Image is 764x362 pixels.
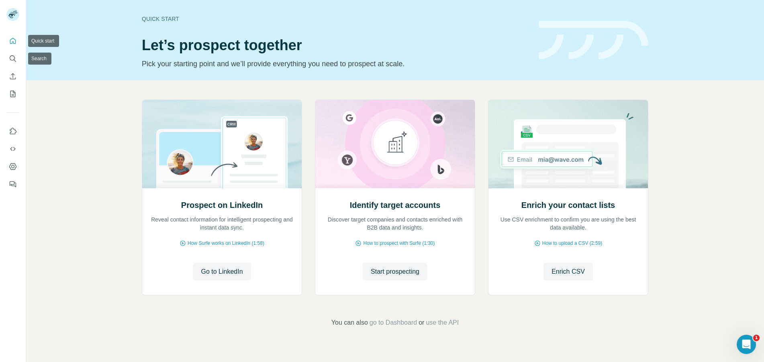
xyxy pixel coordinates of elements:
button: Enrich CSV [6,69,19,83]
h2: Enrich your contact lists [521,199,615,211]
span: How to prospect with Surfe (1:30) [363,240,435,247]
img: banner [539,21,648,60]
button: Search [6,51,19,66]
p: Discover target companies and contacts enriched with B2B data and insights. [323,216,467,232]
p: Reveal contact information for intelligent prospecting and instant data sync. [150,216,294,232]
span: How to upload a CSV (2:59) [542,240,602,247]
h2: Identify target accounts [350,199,441,211]
span: Go to LinkedIn [201,267,243,277]
button: Dashboard [6,159,19,174]
p: Pick your starting point and we’ll provide everything you need to prospect at scale. [142,58,529,69]
h2: Prospect on LinkedIn [181,199,263,211]
span: or [419,318,424,327]
button: Enrich CSV [543,263,593,281]
button: Feedback [6,177,19,191]
button: go to Dashboard [370,318,417,327]
p: Use CSV enrichment to confirm you are using the best data available. [496,216,640,232]
span: Start prospecting [371,267,419,277]
img: Prospect on LinkedIn [142,100,302,188]
img: Enrich your contact lists [488,100,648,188]
button: use the API [426,318,459,327]
div: Quick start [142,15,529,23]
span: Enrich CSV [552,267,585,277]
button: Quick start [6,34,19,48]
iframe: Intercom live chat [737,335,756,354]
span: 1 [753,335,760,341]
button: My lists [6,87,19,101]
button: Go to LinkedIn [193,263,251,281]
h1: Let’s prospect together [142,37,529,53]
img: Identify target accounts [315,100,475,188]
button: Start prospecting [363,263,427,281]
button: Use Surfe API [6,142,19,156]
span: You can also [331,318,368,327]
span: How Surfe works on LinkedIn (1:58) [188,240,264,247]
button: Use Surfe on LinkedIn [6,124,19,138]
